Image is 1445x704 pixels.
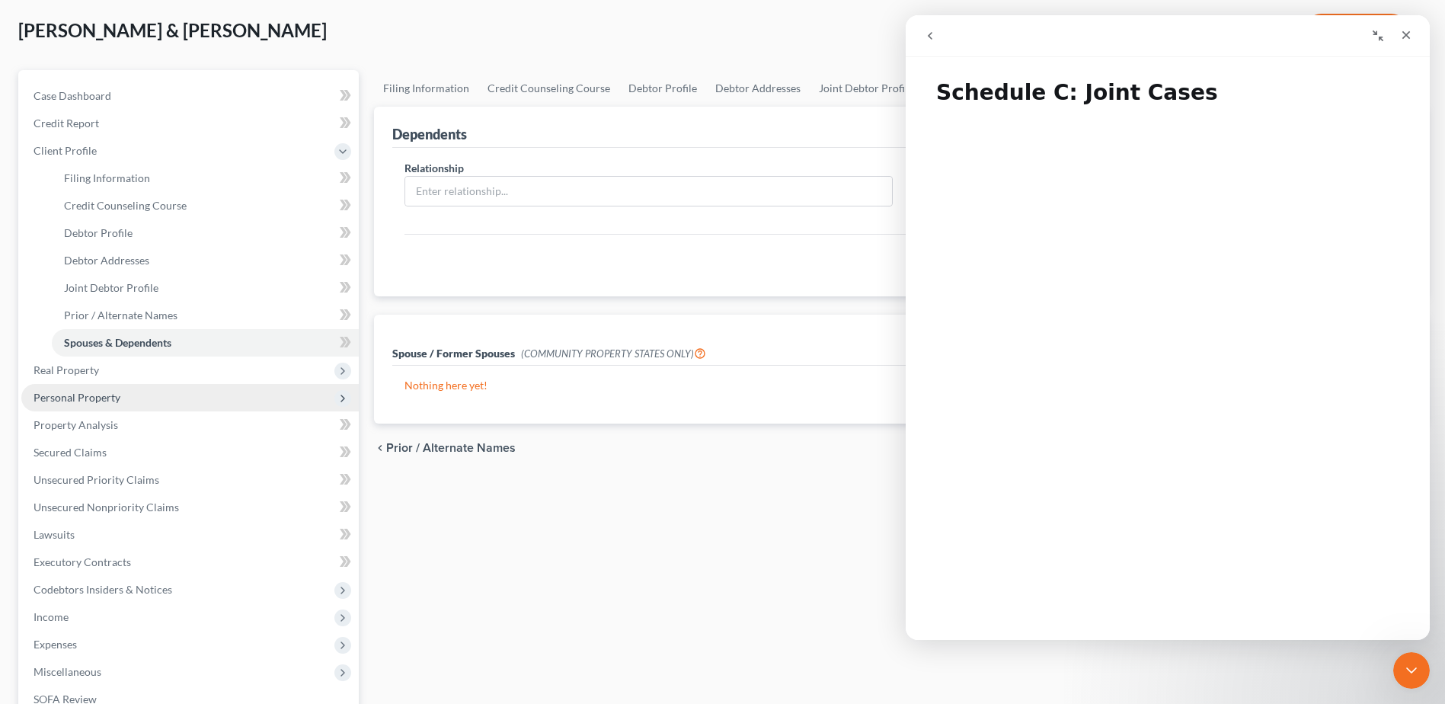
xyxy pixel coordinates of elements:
[21,494,359,521] a: Unsecured Nonpriority Claims
[34,446,107,459] span: Secured Claims
[34,555,131,568] span: Executory Contracts
[34,144,97,157] span: Client Profile
[52,192,359,219] a: Credit Counseling Course
[34,418,118,431] span: Property Analysis
[21,439,359,466] a: Secured Claims
[34,638,77,651] span: Expenses
[374,70,478,107] a: Filing Information
[386,442,516,454] span: Prior / Alternate Names
[935,14,1048,31] div: Case
[21,466,359,494] a: Unsecured Priority Claims
[34,363,99,376] span: Real Property
[1393,652,1430,689] iframe: Intercom live chat
[34,583,172,596] span: Codebtors Insiders & Notices
[52,302,359,329] a: Prior / Alternate Names
[64,281,158,294] span: Joint Debtor Profile
[52,165,359,192] a: Filing Information
[392,125,467,143] div: Dependents
[64,226,133,239] span: Debtor Profile
[906,15,1430,640] iframe: Intercom live chat
[404,162,464,174] span: Relationship
[34,117,99,130] span: Credit Report
[34,89,111,102] span: Case Dashboard
[1156,14,1200,31] div: Status
[34,665,101,678] span: Miscellaneous
[21,110,359,137] a: Credit Report
[405,177,892,206] input: Enter relationship...
[1073,14,1131,31] div: Chapter
[52,329,359,357] a: Spouses & Dependents
[34,610,69,623] span: Income
[21,521,359,549] a: Lawsuits
[374,442,386,454] i: chevron_left
[34,473,159,486] span: Unsecured Priority Claims
[521,347,706,360] span: (COMMUNITY PROPERTY STATES ONLY)
[52,219,359,247] a: Debtor Profile
[52,247,359,274] a: Debtor Addresses
[1225,14,1280,31] div: District
[21,411,359,439] a: Property Analysis
[34,391,120,404] span: Personal Property
[392,347,515,360] span: Spouse / Former Spouses
[21,82,359,110] a: Case Dashboard
[34,528,75,541] span: Lawsuits
[52,274,359,302] a: Joint Debtor Profile
[64,254,149,267] span: Debtor Addresses
[21,549,359,576] a: Executory Contracts
[64,336,171,349] span: Spouses & Dependents
[64,309,177,322] span: Prior / Alternate Names
[810,70,922,107] a: Joint Debtor Profile
[1304,14,1408,48] button: Preview
[64,199,187,212] span: Credit Counseling Course
[374,442,516,454] button: chevron_left Prior / Alternate Names
[404,378,1396,393] p: Nothing here yet!
[619,70,706,107] a: Debtor Profile
[18,19,327,41] span: [PERSON_NAME] & [PERSON_NAME]
[478,70,619,107] a: Credit Counseling Course
[64,171,150,184] span: Filing Information
[34,501,179,514] span: Unsecured Nonpriority Claims
[706,70,810,107] a: Debtor Addresses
